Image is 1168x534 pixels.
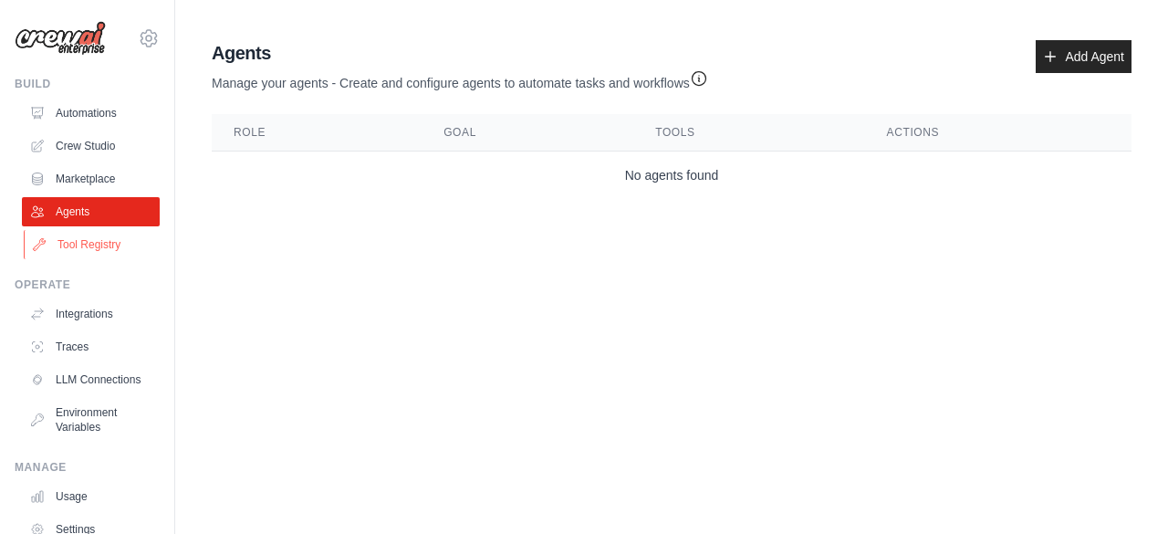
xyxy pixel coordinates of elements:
div: Build [15,77,160,91]
a: Environment Variables [22,398,160,442]
a: Usage [22,482,160,511]
div: Manage [15,460,160,475]
th: Role [212,114,422,152]
th: Actions [865,114,1131,152]
h2: Agents [212,40,708,66]
a: Marketplace [22,164,160,194]
a: Integrations [22,299,160,329]
a: Traces [22,332,160,361]
a: Add Agent [1036,40,1131,73]
td: No agents found [212,152,1131,200]
p: Manage your agents - Create and configure agents to automate tasks and workflows [212,66,708,92]
th: Goal [422,114,633,152]
a: LLM Connections [22,365,160,394]
th: Tools [633,114,864,152]
a: Agents [22,197,160,226]
div: Operate [15,277,160,292]
img: Logo [15,21,106,56]
a: Tool Registry [24,230,162,259]
a: Crew Studio [22,131,160,161]
a: Automations [22,99,160,128]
